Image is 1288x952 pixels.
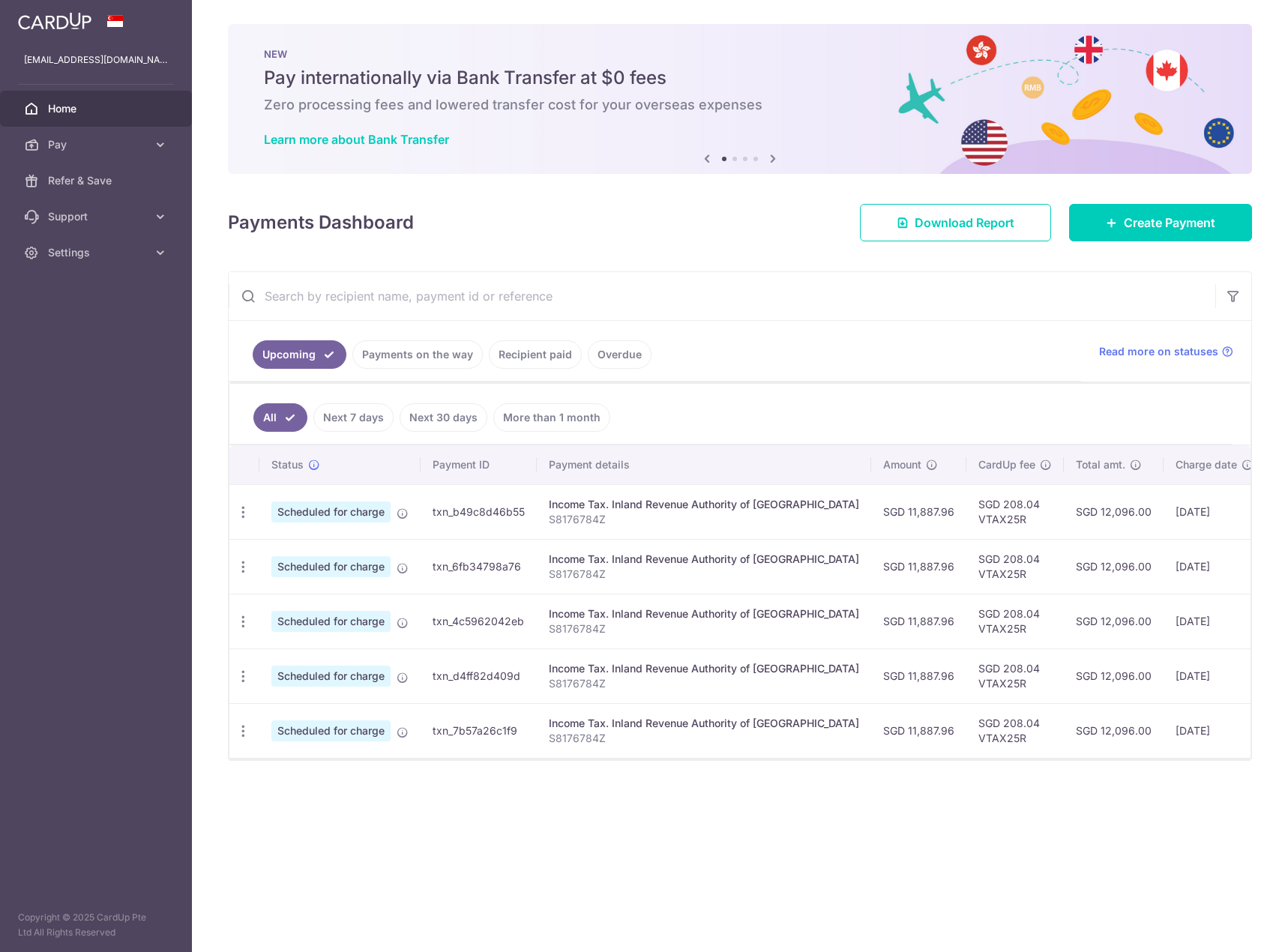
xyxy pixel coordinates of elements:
div: Income Tax. Inland Revenue Authority of [GEOGRAPHIC_DATA] [549,497,859,512]
th: Payment ID [421,445,537,484]
span: Home [48,101,147,116]
td: SGD 11,887.96 [871,648,966,703]
div: Income Tax. Inland Revenue Authority of [GEOGRAPHIC_DATA] [549,716,859,731]
span: Read more on statuses [1099,344,1218,359]
div: Income Tax. Inland Revenue Authority of [GEOGRAPHIC_DATA] [549,661,859,676]
span: Download Report [915,214,1014,232]
td: SGD 208.04 VTAX25R [966,594,1064,648]
span: Charge date [1176,457,1237,472]
a: Next 30 days [400,403,487,432]
span: Status [271,457,304,472]
td: SGD 208.04 VTAX25R [966,484,1064,539]
span: Pay [48,137,147,152]
h6: Zero processing fees and lowered transfer cost for your overseas expenses [264,96,1216,114]
span: CardUp fee [978,457,1035,472]
div: Income Tax. Inland Revenue Authority of [GEOGRAPHIC_DATA] [549,552,859,567]
td: SGD 208.04 VTAX25R [966,539,1064,594]
td: SGD 208.04 VTAX25R [966,648,1064,703]
td: SGD 12,096.00 [1064,484,1164,539]
img: CardUp [18,12,91,30]
td: txn_d4ff82d409d [421,648,537,703]
p: S8176784Z [549,512,859,527]
a: Download Report [860,204,1051,241]
a: Read more on statuses [1099,344,1233,359]
span: Support [48,209,147,224]
input: Search by recipient name, payment id or reference [229,272,1215,320]
p: [EMAIL_ADDRESS][DOMAIN_NAME] [24,52,168,67]
h5: Pay internationally via Bank Transfer at $0 fees [264,66,1216,90]
td: SGD 11,887.96 [871,484,966,539]
span: Scheduled for charge [271,720,391,741]
a: Learn more about Bank Transfer [264,132,449,147]
a: Next 7 days [313,403,394,432]
td: SGD 12,096.00 [1064,648,1164,703]
a: All [253,403,307,432]
span: Total amt. [1076,457,1125,472]
td: txn_b49c8d46b55 [421,484,537,539]
td: SGD 12,096.00 [1064,703,1164,758]
th: Payment details [537,445,871,484]
div: Income Tax. Inland Revenue Authority of [GEOGRAPHIC_DATA] [549,606,859,621]
td: txn_4c5962042eb [421,594,537,648]
span: Refer & Save [48,173,147,188]
td: [DATE] [1164,539,1266,594]
a: Recipient paid [489,340,582,369]
span: Amount [883,457,921,472]
p: S8176784Z [549,567,859,582]
span: Scheduled for charge [271,556,391,577]
img: Bank transfer banner [228,24,1252,174]
span: Create Payment [1124,214,1215,232]
td: [DATE] [1164,594,1266,648]
td: SGD 11,887.96 [871,703,966,758]
p: S8176784Z [549,731,859,746]
td: SGD 11,887.96 [871,594,966,648]
td: SGD 12,096.00 [1064,594,1164,648]
td: txn_6fb34798a76 [421,539,537,594]
td: [DATE] [1164,703,1266,758]
td: [DATE] [1164,484,1266,539]
a: More than 1 month [493,403,610,432]
p: S8176784Z [549,621,859,636]
a: Payments on the way [352,340,483,369]
a: Overdue [588,340,651,369]
td: SGD 11,887.96 [871,539,966,594]
span: Scheduled for charge [271,666,391,687]
span: Scheduled for charge [271,501,391,522]
p: S8176784Z [549,676,859,691]
h4: Payments Dashboard [228,209,414,236]
td: SGD 208.04 VTAX25R [966,703,1064,758]
td: SGD 12,096.00 [1064,539,1164,594]
td: [DATE] [1164,648,1266,703]
td: txn_7b57a26c1f9 [421,703,537,758]
p: NEW [264,48,1216,60]
a: Upcoming [253,340,346,369]
span: Settings [48,245,147,260]
a: Create Payment [1069,204,1252,241]
span: Scheduled for charge [271,611,391,632]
